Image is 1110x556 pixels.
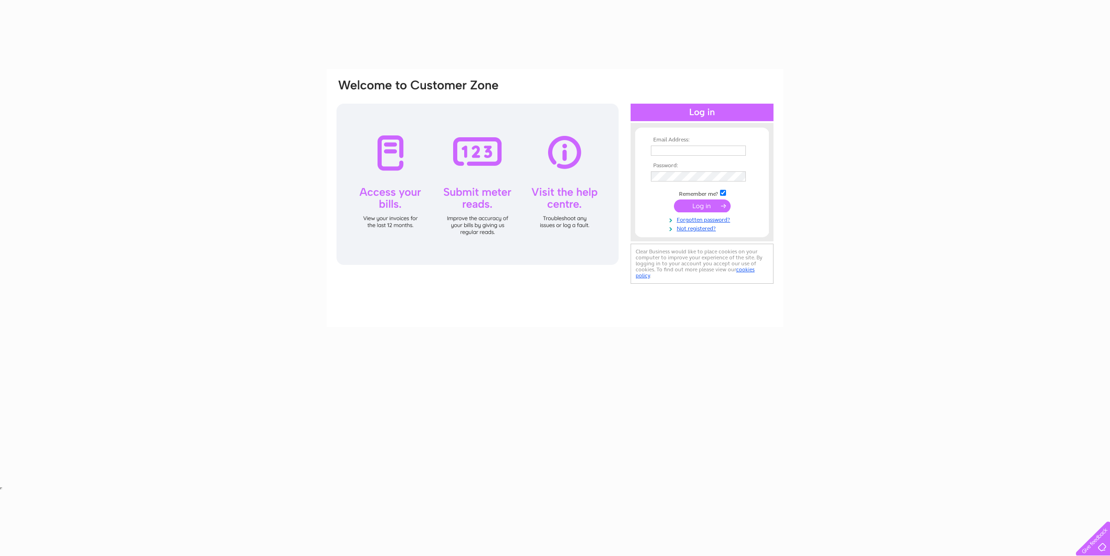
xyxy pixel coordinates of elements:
th: Password: [649,163,756,169]
a: cookies policy [636,266,755,279]
a: Not registered? [651,223,756,232]
input: Submit [674,199,731,212]
th: Email Address: [649,137,756,143]
div: Clear Business would like to place cookies on your computer to improve your experience of the sit... [631,244,773,284]
a: Forgotten password? [651,215,756,223]
td: Remember me? [649,188,756,198]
